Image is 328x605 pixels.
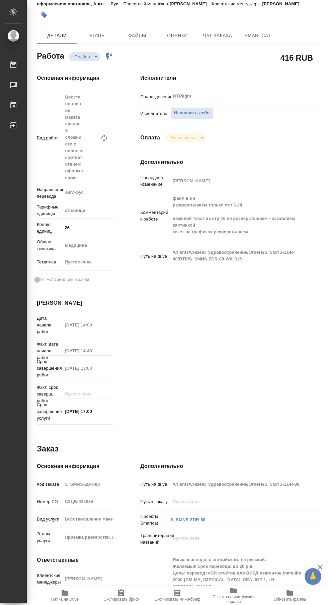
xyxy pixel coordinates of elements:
span: Нотариальный заказ [47,276,89,283]
input: Пустое поле [62,320,113,330]
p: Код заказа [37,481,62,488]
input: ✎ Введи что-нибудь [62,223,113,233]
span: 🙏 [307,569,319,584]
p: Тарифные единицы [37,204,62,217]
div: Медицина [62,240,123,251]
span: Чат заказа [201,32,234,40]
p: Путь на drive [140,481,170,488]
p: Кол-во единиц [37,221,62,235]
h4: Оплата [140,134,160,142]
h4: Исполнители [140,74,321,82]
input: Пустое поле [170,497,306,506]
p: Исполнитель [140,110,170,117]
button: Назначить себя [170,107,213,119]
h4: Дополнительно [140,158,321,166]
p: Клиентские менеджеры [37,572,62,586]
h2: 416 RUB [280,52,313,63]
h4: Ответственные [37,556,113,564]
input: Пустое поле [62,389,113,399]
p: Последнее изменение [140,174,170,188]
h2: Заказ [37,443,59,454]
p: Тематика [37,259,62,265]
p: Клиентские менеджеры [212,1,262,6]
span: Скопировать бриф [103,597,139,602]
button: Подбор [73,54,92,60]
button: Скопировать мини-бриф [149,586,206,605]
h2: Работа [37,49,64,61]
p: Проекты Smartcat [140,513,170,527]
button: Добавить тэг [37,8,52,22]
button: Обновить файлы [262,586,318,605]
span: Обновить файлы [274,597,306,602]
textarea: /Clients/Сименс Здравоохранение/Orders/S_SMNS-ZDR-88/DTP/S_SMNS-ZDR-88-WK-015 [170,247,306,265]
p: Дата начала работ [37,315,62,335]
input: Пустое поле [62,363,113,373]
input: Пустое поле [62,479,113,489]
p: Вид услуги [37,516,62,523]
p: Путь к заказу [140,498,170,505]
input: Пустое поле [62,497,113,506]
a: S_SMNS-ZDR-88 [170,517,206,522]
span: Скопировать мини-бриф [154,597,200,602]
button: Не оплачена [169,135,198,140]
p: Факт. дата начала работ [37,341,62,361]
input: ✎ Введи что-нибудь [62,407,113,416]
p: Комментарий к работе [140,209,170,223]
input: Пустое поле [62,514,113,524]
h4: Основная информация [37,462,113,470]
span: Назначить себя [174,109,210,117]
div: Подбор [165,133,207,142]
button: Скопировать бриф [93,586,149,605]
p: [PERSON_NAME] [262,1,305,6]
span: SmartCat [242,32,274,40]
span: Ссылка на инструкции верстки [210,595,258,604]
p: Срок завершения работ [37,358,62,378]
p: Проектный менеджер [124,1,170,6]
p: [PERSON_NAME] [170,1,212,6]
input: Пустое поле [170,176,306,186]
h4: [PERSON_NAME] [37,299,113,307]
input: Пустое поле [62,532,113,542]
p: Общая тематика [37,239,62,252]
span: Оценки [161,32,193,40]
input: Пустое поле [62,574,113,584]
p: Номер РО [37,498,62,505]
span: Этапы [81,32,113,40]
button: Ссылка на инструкции верстки [206,586,262,605]
p: Вид работ [37,135,62,141]
p: Подразделение [140,94,170,100]
button: 🙏 [305,568,321,585]
div: страница [62,205,123,216]
p: Транслитерация названий [140,532,170,546]
p: Путь на drive [140,253,170,260]
h4: Дополнительно [140,462,321,470]
button: Папка на Drive [37,586,93,605]
span: Папка на Drive [51,597,79,602]
span: Файлы [121,32,153,40]
textarea: файл в ин разверстываем только стр 3-28 неживой текст на стр 10 не разверстываем - оставляем карт... [170,193,306,238]
h4: Основная информация [37,74,113,82]
div: Пустое поле [65,259,115,265]
div: Подбор [69,52,100,61]
input: Пустое поле [170,479,306,489]
p: Факт. срок заверш. работ [37,384,62,404]
span: Детали [41,32,73,40]
div: Пустое поле [62,256,123,268]
input: Пустое поле [62,346,113,356]
p: Этапы услуги [37,531,62,544]
p: Срок завершения услуги [37,402,62,422]
p: Направление перевода [37,186,62,200]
